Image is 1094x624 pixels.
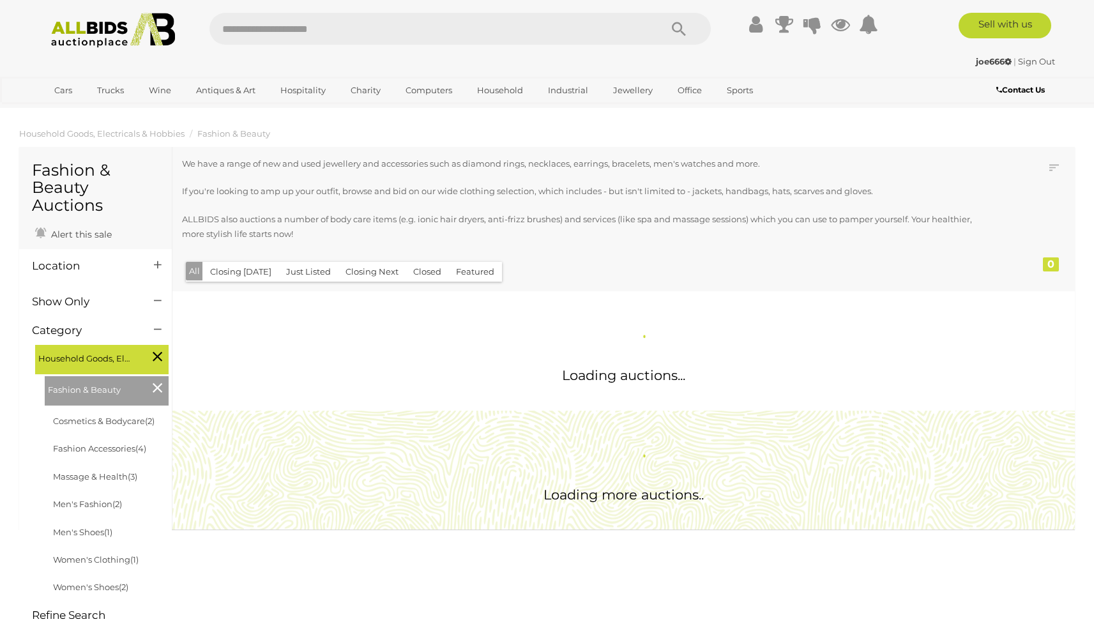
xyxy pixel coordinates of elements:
[19,128,185,139] a: Household Goods, Electricals & Hobbies
[448,262,502,282] button: Featured
[397,80,460,101] a: Computers
[32,296,135,308] h4: Show Only
[996,83,1048,97] a: Contact Us
[188,80,264,101] a: Antiques & Art
[119,582,128,592] span: (2)
[338,262,406,282] button: Closing Next
[182,184,982,199] p: If you're looking to amp up your outfit, browse and bid on our wide clothing selection, which inc...
[128,471,137,482] span: (3)
[1018,56,1055,66] a: Sign Out
[53,499,122,509] a: Men's Fashion(2)
[540,80,596,101] a: Industrial
[130,554,139,565] span: (1)
[543,487,704,503] span: Loading more auctions..
[53,527,112,537] a: Men's Shoes(1)
[104,527,112,537] span: (1)
[53,443,146,453] a: Fashion Accessories(4)
[48,379,144,397] span: Fashion & Beauty
[202,262,279,282] button: Closing [DATE]
[53,471,137,482] a: Massage & Health(3)
[647,13,711,45] button: Search
[145,416,155,426] span: (2)
[53,554,139,565] a: Women's Clothing(1)
[976,56,1014,66] a: joe666
[32,162,159,215] h1: Fashion & Beauty Auctions
[48,229,112,240] span: Alert this sale
[112,499,122,509] span: (2)
[406,262,449,282] button: Closed
[89,80,132,101] a: Trucks
[278,262,338,282] button: Just Listed
[38,348,134,366] span: Household Goods, Electricals & Hobbies
[272,80,334,101] a: Hospitality
[32,609,169,621] h4: Refine Search
[53,582,128,592] a: Women's Shoes(2)
[1043,257,1059,271] div: 0
[186,262,203,280] button: All
[53,416,155,426] a: Cosmetics & Bodycare(2)
[1014,56,1016,66] span: |
[197,128,270,139] a: Fashion & Beauty
[959,13,1051,38] a: Sell with us
[141,80,179,101] a: Wine
[46,80,80,101] a: Cars
[135,443,146,453] span: (4)
[562,367,685,383] span: Loading auctions...
[32,260,135,272] h4: Location
[718,80,761,101] a: Sports
[32,224,115,243] a: Alert this sale
[182,212,982,242] p: ALLBIDS also auctions a number of body care items (e.g. ionic hair dryers, anti-frizz brushes) an...
[46,101,153,122] a: [GEOGRAPHIC_DATA]
[182,156,982,171] p: We have a range of new and used jewellery and accessories such as diamond rings, necklaces, earri...
[342,80,389,101] a: Charity
[44,13,183,48] img: Allbids.com.au
[976,56,1012,66] strong: joe666
[669,80,710,101] a: Office
[32,324,135,337] h4: Category
[605,80,661,101] a: Jewellery
[996,85,1045,95] b: Contact Us
[469,80,531,101] a: Household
